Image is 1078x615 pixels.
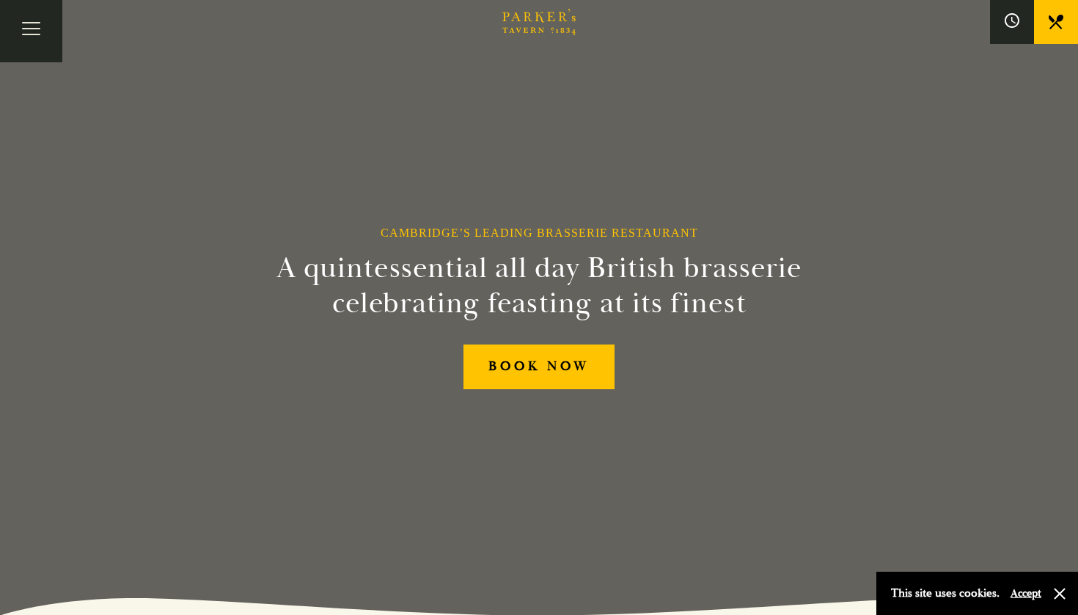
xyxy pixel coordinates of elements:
[205,251,873,321] h2: A quintessential all day British brasserie celebrating feasting at its finest
[891,583,1000,604] p: This site uses cookies.
[381,226,698,240] h1: Cambridge’s Leading Brasserie Restaurant
[1011,586,1041,600] button: Accept
[1052,586,1067,601] button: Close and accept
[463,345,615,389] a: BOOK NOW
